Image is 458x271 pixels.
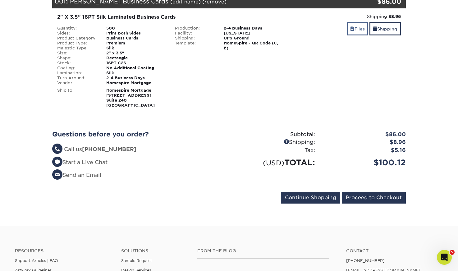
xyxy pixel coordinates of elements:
a: Send an Email [52,172,101,178]
div: Quantity: [53,26,102,31]
div: Shipping: [292,13,401,20]
h4: Resources [15,248,112,254]
div: 2-4 Business Days [219,26,288,31]
div: Print Both Sides [102,31,170,36]
div: Silk [102,71,170,76]
div: Coating: [53,66,102,71]
div: Premium [102,41,170,46]
div: $5.16 [320,146,410,154]
iframe: Intercom live chat [437,250,452,265]
span: files [350,26,355,31]
div: Production: [170,26,219,31]
a: Files [347,22,368,35]
span: shipping [373,26,377,31]
div: No Additional Coating [102,66,170,71]
div: Facility: [170,31,219,36]
div: Rectangle [102,56,170,61]
div: Subtotal: [229,131,320,139]
div: Size: [53,51,102,56]
div: UPS Ground [219,36,288,41]
div: 500 [102,26,170,31]
div: Shipping: [170,36,219,41]
div: Homespire Mortgage [102,80,170,85]
div: 16PT C2S [102,61,170,66]
div: 2-4 Business Days [102,76,170,80]
div: Silk [102,46,170,51]
iframe: Google Customer Reviews [2,252,53,269]
span: 5 [450,250,455,255]
li: Call us [52,145,224,154]
div: $8.96 [320,138,410,146]
div: $86.00 [320,131,410,139]
div: Shape: [53,56,102,61]
a: [PHONE_NUMBER] [346,258,385,263]
div: [US_STATE] [219,31,288,36]
div: HomeSpire - QR Code (C, E) [219,41,288,51]
small: (USD) [263,159,284,167]
input: Proceed to Checkout [342,192,406,204]
strong: $8.96 [388,14,401,19]
h2: Questions before you order? [52,131,224,138]
div: Shipping: [229,138,320,146]
div: Turn-Around: [53,76,102,80]
div: Template: [170,41,219,51]
a: Start a Live Chat [52,159,108,165]
input: Continue Shopping [281,192,340,204]
div: Sides: [53,31,102,36]
h4: From the Blog [197,248,329,254]
a: Shipping [369,22,401,35]
a: Sample Request [121,258,152,263]
div: Stock: [53,61,102,66]
h4: Solutions [121,248,188,254]
div: $100.12 [320,157,410,168]
div: Product Type: [53,41,102,46]
div: 2" x 3.5" [102,51,170,56]
strong: [PHONE_NUMBER] [82,146,136,152]
a: Contact [346,248,443,254]
div: Lamination: [53,71,102,76]
strong: Homespire Mortgage [STREET_ADDRESS] Suite 240 [GEOGRAPHIC_DATA] [106,88,155,108]
div: Business Cards [102,36,170,41]
div: Product Category: [53,36,102,41]
div: Tax: [229,146,320,154]
div: Vendor: [53,80,102,85]
div: TOTAL: [229,157,320,168]
div: Ship to: [53,88,102,108]
div: Majestic Type: [53,46,102,51]
div: 2" X 3.5" 16PT Silk Laminated Business Cards [57,13,283,21]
